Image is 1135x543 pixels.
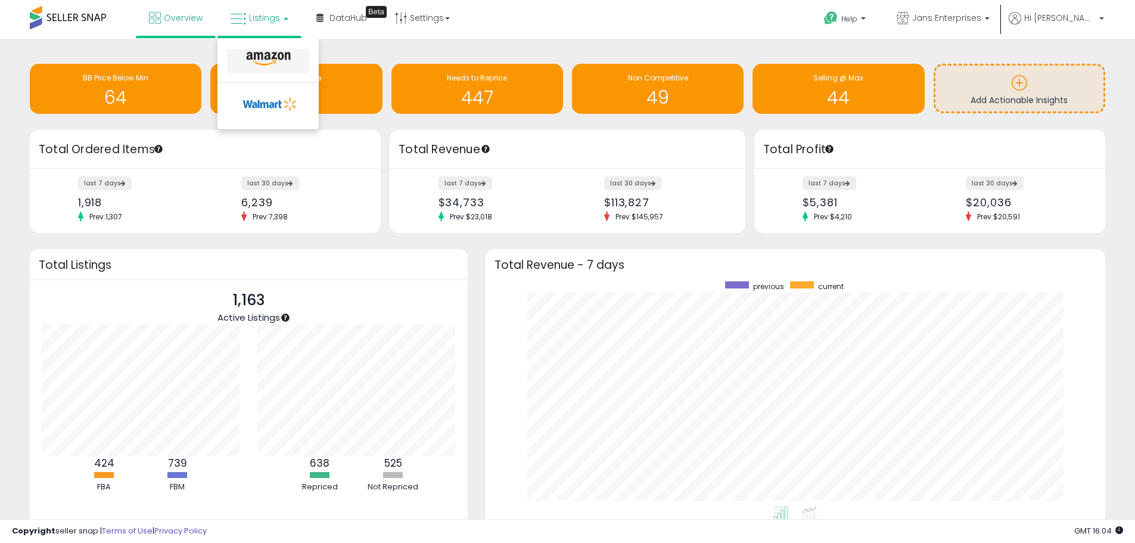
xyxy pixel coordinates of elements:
[30,64,201,114] a: BB Price Below Min 64
[357,482,429,493] div: Not Repriced
[310,456,329,470] b: 638
[447,73,507,83] span: Needs to Reprice
[36,88,195,107] h1: 64
[578,88,738,107] h1: 49
[752,64,924,114] a: Selling @ Max 44
[444,212,498,222] span: Prev: $23,018
[803,196,921,209] div: $5,381
[39,141,372,158] h3: Total Ordered Items
[391,64,563,114] a: Needs to Reprice 447
[39,260,459,269] h3: Total Listings
[572,64,744,114] a: Non Competitive 49
[280,312,291,323] div: Tooltip anchor
[439,196,559,209] div: $34,733
[164,12,203,24] span: Overview
[439,176,492,190] label: last 7 days
[397,88,557,107] h1: 447
[604,196,724,209] div: $113,827
[971,94,1068,106] span: Add Actionable Insights
[814,2,878,39] a: Help
[841,14,857,24] span: Help
[758,88,918,107] h1: 44
[912,12,981,24] span: Jans Enterprises
[628,73,688,83] span: Non Competitive
[971,212,1026,222] span: Prev: $20,591
[69,482,140,493] div: FBA
[83,73,148,83] span: BB Price Below Min
[966,176,1024,190] label: last 30 days
[1009,12,1104,39] a: Hi [PERSON_NAME]
[94,456,114,470] b: 424
[329,12,367,24] span: DataHub
[808,212,858,222] span: Prev: $4,210
[272,73,321,83] span: Inventory Age
[824,144,835,154] div: Tooltip anchor
[753,281,784,291] span: previous
[168,456,187,470] b: 739
[78,196,197,209] div: 1,918
[399,141,736,158] h3: Total Revenue
[384,456,402,470] b: 525
[803,176,856,190] label: last 7 days
[210,64,382,114] a: Inventory Age 4
[153,144,164,154] div: Tooltip anchor
[241,176,299,190] label: last 30 days
[216,88,376,107] h1: 4
[818,281,844,291] span: current
[247,212,294,222] span: Prev: 7,398
[1074,525,1123,536] span: 2025-08-15 16:04 GMT
[249,12,280,24] span: Listings
[480,144,491,154] div: Tooltip anchor
[217,311,280,324] span: Active Listings
[142,482,213,493] div: FBM
[366,6,387,18] div: Tooltip anchor
[604,176,662,190] label: last 30 days
[966,196,1084,209] div: $20,036
[241,196,360,209] div: 6,239
[154,525,207,536] a: Privacy Policy
[935,66,1103,111] a: Add Actionable Insights
[12,526,207,537] div: seller snap | |
[823,11,838,26] i: Get Help
[610,212,669,222] span: Prev: $145,957
[217,289,280,312] p: 1,163
[83,212,128,222] span: Prev: 1,307
[1024,12,1096,24] span: Hi [PERSON_NAME]
[78,176,132,190] label: last 7 days
[495,260,1096,269] h3: Total Revenue - 7 days
[102,525,153,536] a: Terms of Use
[284,482,356,493] div: Repriced
[813,73,863,83] span: Selling @ Max
[12,525,55,536] strong: Copyright
[763,141,1096,158] h3: Total Profit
